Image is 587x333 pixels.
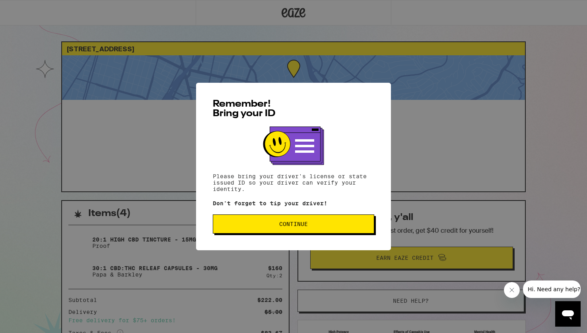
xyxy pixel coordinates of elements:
iframe: Close message [504,282,520,298]
iframe: Message from company [523,280,581,298]
span: Continue [279,221,308,227]
button: Continue [213,214,374,234]
span: Remember! Bring your ID [213,99,276,119]
p: Don't forget to tip your driver! [213,200,374,206]
iframe: Button to launch messaging window [555,301,581,327]
p: Please bring your driver's license or state issued ID so your driver can verify your identity. [213,173,374,192]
